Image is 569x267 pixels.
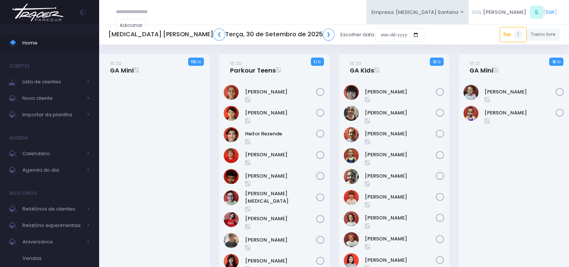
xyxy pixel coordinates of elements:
[365,172,436,180] a: [PERSON_NAME]
[230,60,242,67] small: 16:30
[245,215,316,222] a: [PERSON_NAME]
[484,109,556,117] a: [PERSON_NAME]
[9,186,37,201] h4: Relatórios
[344,148,359,163] img: Manuela Andrade Bertolla
[196,60,201,64] small: / 10
[350,60,361,67] small: 16:30
[344,190,359,205] img: Mariana Namie Takatsuki Momesso
[464,85,478,100] img: Malu Souza de Carvalho
[224,233,239,248] img: Lucas figueiredo guedes
[483,9,526,16] span: [PERSON_NAME]
[323,28,335,41] a: ❯
[22,110,82,120] span: Importar da planilha
[365,214,436,222] a: [PERSON_NAME]
[315,60,321,64] small: / 10
[527,28,560,41] a: Treino livre
[555,60,560,64] small: / 10
[108,28,334,41] h5: [MEDICAL_DATA] [PERSON_NAME] Terça, 30 de Setembro de 2025
[344,127,359,142] img: Lara Prado Pfefer
[245,257,316,265] a: [PERSON_NAME]
[472,9,482,16] span: Olá,
[245,109,316,117] a: [PERSON_NAME]
[350,59,374,74] a: 16:30GA Kids
[469,60,480,67] small: 16:31
[484,88,556,96] a: [PERSON_NAME]
[230,59,276,74] a: 16:30Parkour Teens
[245,151,316,159] a: [PERSON_NAME]
[224,190,239,205] img: João Vitor Fontan Nicoleti
[191,59,196,65] strong: 10
[314,59,315,65] strong: 1
[224,169,239,184] img: João Pedro Oliveira de Meneses
[245,190,316,205] a: [PERSON_NAME][MEDICAL_DATA]
[344,232,359,247] img: Olivia Orlando marcondes
[22,77,82,87] span: Lista de clientes
[245,88,316,96] a: [PERSON_NAME]
[365,257,436,264] a: [PERSON_NAME]
[245,130,316,138] a: Heitor Rezende
[433,59,435,65] strong: 3
[344,85,359,100] img: Bianca Yoshida Nagatani
[224,127,239,142] img: Heitor Rezende Chemin
[245,236,316,244] a: [PERSON_NAME]
[224,106,239,121] img: Arthur Rezende Chemin
[22,237,82,247] span: Aniversários
[224,212,239,227] img: Lorena mie sato ayres
[464,106,478,121] img: Maria Cecília Menezes Rodrigues
[344,169,359,184] img: Mariana Garzuzi Palma
[116,19,147,31] a: Adicionar
[22,149,82,159] span: Calendário
[469,4,560,21] div: [ ]
[365,193,436,201] a: [PERSON_NAME]
[22,93,82,103] span: Novo cliente
[553,59,555,65] strong: 8
[110,59,134,74] a: 15:30GA Mini
[344,106,359,121] img: Heloisa Frederico Mota
[22,254,90,263] span: Vendas
[22,221,82,230] span: Relatório experimentais
[108,26,424,43] div: Escolher data:
[213,28,225,41] a: ❮
[435,60,440,64] small: / 12
[110,60,122,67] small: 15:30
[22,38,90,48] span: Home
[545,8,555,16] a: Sair
[245,172,316,180] a: [PERSON_NAME]
[469,59,493,74] a: 16:31GA Mini
[365,88,436,96] a: [PERSON_NAME]
[224,148,239,163] img: Henrique Affonso
[365,235,436,243] a: [PERSON_NAME]
[9,131,28,145] h4: Agenda
[224,85,239,100] img: Anna Júlia Roque Silva
[344,211,359,226] img: Nina Diniz Scatena Alves
[22,165,82,175] span: Agenda do dia
[365,130,436,138] a: [PERSON_NAME]
[9,59,30,74] h4: Clientes
[530,6,543,19] span: S
[514,30,523,39] span: 1
[365,151,436,159] a: [PERSON_NAME]
[500,27,527,42] a: Exp1
[22,204,82,214] span: Relatórios de clientes
[365,109,436,117] a: [PERSON_NAME]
